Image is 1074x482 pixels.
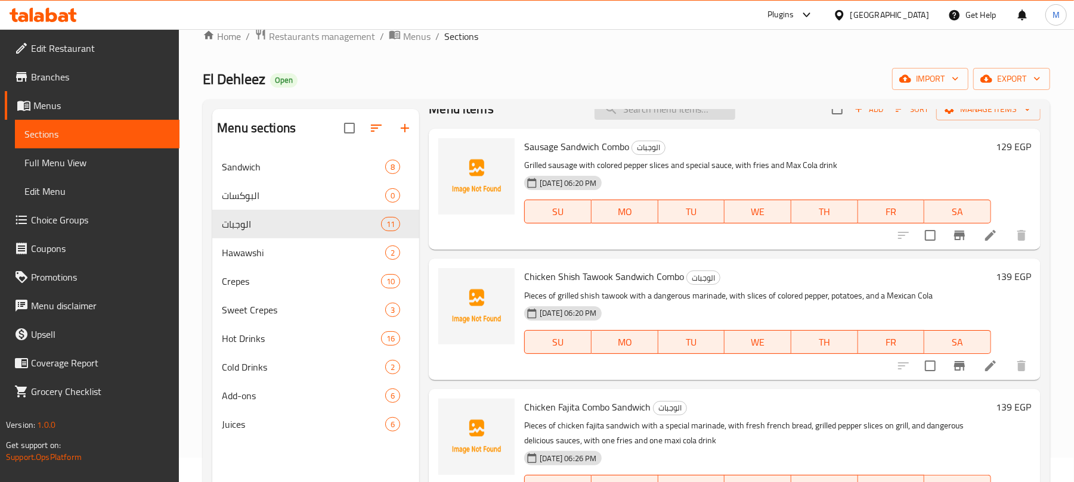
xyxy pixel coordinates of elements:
div: البوكسات0 [212,181,419,210]
div: Hot Drinks16 [212,324,419,353]
img: Sausage Sandwich Combo [438,138,515,214]
div: Cold Drinks2 [212,353,419,381]
span: Add-ons [222,388,385,403]
div: Sweet Crepes3 [212,296,419,324]
span: Sweet Crepes [222,303,385,317]
span: Sections [24,127,170,141]
button: SA [924,330,991,354]
span: Choice Groups [31,213,170,227]
div: items [385,303,400,317]
div: Plugins [767,8,794,22]
span: Chicken Shish Tawook Sandwich Combo [524,268,684,285]
a: Choice Groups [5,206,179,234]
span: Manage items [946,102,1031,117]
span: Select to update [918,353,943,378]
span: 2 [386,247,400,259]
h2: Menu sections [217,119,296,137]
span: Sandwich [222,160,385,174]
li: / [246,29,250,43]
nav: breadcrumb [203,29,1050,44]
span: Sort sections [362,114,391,142]
span: Add item [850,100,888,119]
div: الوجبات [632,141,666,155]
nav: Menu sections [212,148,419,443]
a: Restaurants management [255,29,375,44]
a: Home [203,29,241,43]
a: Menu disclaimer [5,291,179,320]
span: Juices [222,417,385,431]
span: Full Menu View [24,156,170,170]
a: Promotions [5,263,179,291]
span: Get support on: [6,437,61,453]
span: [DATE] 06:20 PM [535,307,601,319]
a: Branches [5,63,179,91]
span: 2 [386,362,400,373]
span: export [983,71,1041,86]
div: Crepes [222,274,381,288]
span: Promotions [31,270,170,284]
a: Sections [15,120,179,148]
div: items [385,388,400,403]
span: الوجبات [632,141,665,154]
button: Sort [893,100,931,119]
span: 8 [386,161,400,173]
div: الوجبات11 [212,210,419,238]
a: Full Menu View [15,148,179,177]
span: FR [863,334,920,351]
img: Chicken Fajita Combo Sandwich [438,399,515,475]
button: Branch-specific-item [945,352,974,380]
div: Crepes10 [212,267,419,296]
div: [GEOGRAPHIC_DATA] [850,8,929,21]
div: Juices6 [212,410,419,439]
div: Sandwich8 [212,153,419,181]
span: Cold Drinks [222,360,385,374]
span: Add [853,102,885,116]
div: الوجبات [686,270,720,285]
span: Hawawshi [222,245,385,260]
span: Restaurants management [269,29,375,43]
span: 0 [386,190,400,201]
span: SU [530,334,587,351]
button: MO [592,330,658,354]
button: delete [1007,352,1036,380]
span: Grocery Checklist [31,384,170,399]
span: SA [929,203,986,220]
span: 3 [386,304,400,316]
div: Hot Drinks [222,331,381,346]
span: Select all sections [337,116,362,141]
span: Menu disclaimer [31,298,170,313]
span: WE [729,203,787,220]
span: El Dehleez [203,66,265,92]
p: Pieces of chicken fajita sandwich with a special marinade, with fresh french bread, grilled peppe... [524,418,991,448]
div: items [385,188,400,203]
div: items [385,360,400,374]
button: TH [791,200,858,223]
button: SA [924,200,991,223]
p: Pieces of grilled shish tawook with a dangerous marinade, with slices of colored pepper, potatoes... [524,288,991,303]
button: TU [658,200,725,223]
span: 10 [382,276,400,287]
h6: 139 EGP [996,399,1031,415]
span: Menus [33,98,170,113]
span: الوجبات [687,271,720,285]
li: / [380,29,384,43]
span: MO [596,203,654,220]
div: items [381,217,400,231]
h2: Menu items [429,100,494,118]
a: Menus [5,91,179,120]
span: 6 [386,419,400,430]
button: export [973,68,1050,90]
button: Manage items [936,98,1041,120]
div: items [381,331,400,346]
a: Edit Menu [15,177,179,206]
a: Grocery Checklist [5,377,179,406]
img: Chicken Shish Tawook Sandwich Combo [438,268,515,344]
span: 16 [382,333,400,344]
button: FR [858,330,925,354]
span: TH [796,203,853,220]
span: البوكسات [222,188,385,203]
a: Edit menu item [983,228,998,242]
